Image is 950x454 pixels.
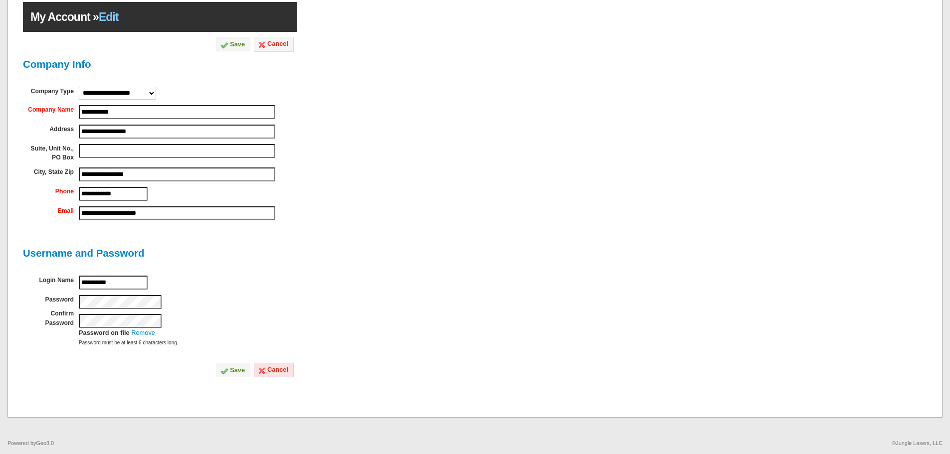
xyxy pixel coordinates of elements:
[34,168,74,175] label: City, State Zip
[49,126,74,133] label: Address
[131,329,155,336] a: Remove
[896,440,943,446] a: Jungle Lasers, LLC
[99,10,119,23] span: Edit
[28,106,74,113] label: Company Name
[58,207,74,214] label: Email
[79,340,179,345] font: Password must be at least 6 characters long.
[20,293,76,350] td: Password Confirm Password
[216,37,250,51] button: Save
[216,363,250,377] button: Save
[254,37,294,52] a: Cancel
[23,2,297,32] h1: My Account »
[20,84,76,103] td: Company Type
[79,329,130,336] strong: Password on file
[23,243,297,263] h2: Username and Password
[55,188,74,195] label: Phone
[36,440,54,446] a: Geo3.0
[31,145,74,161] label: Suite, Unit No., PO Box
[7,440,54,447] p: Powered by
[254,363,294,378] a: Cancel
[23,54,297,74] h2: Company Info
[892,440,943,447] p: ©
[39,277,74,284] label: Login Name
